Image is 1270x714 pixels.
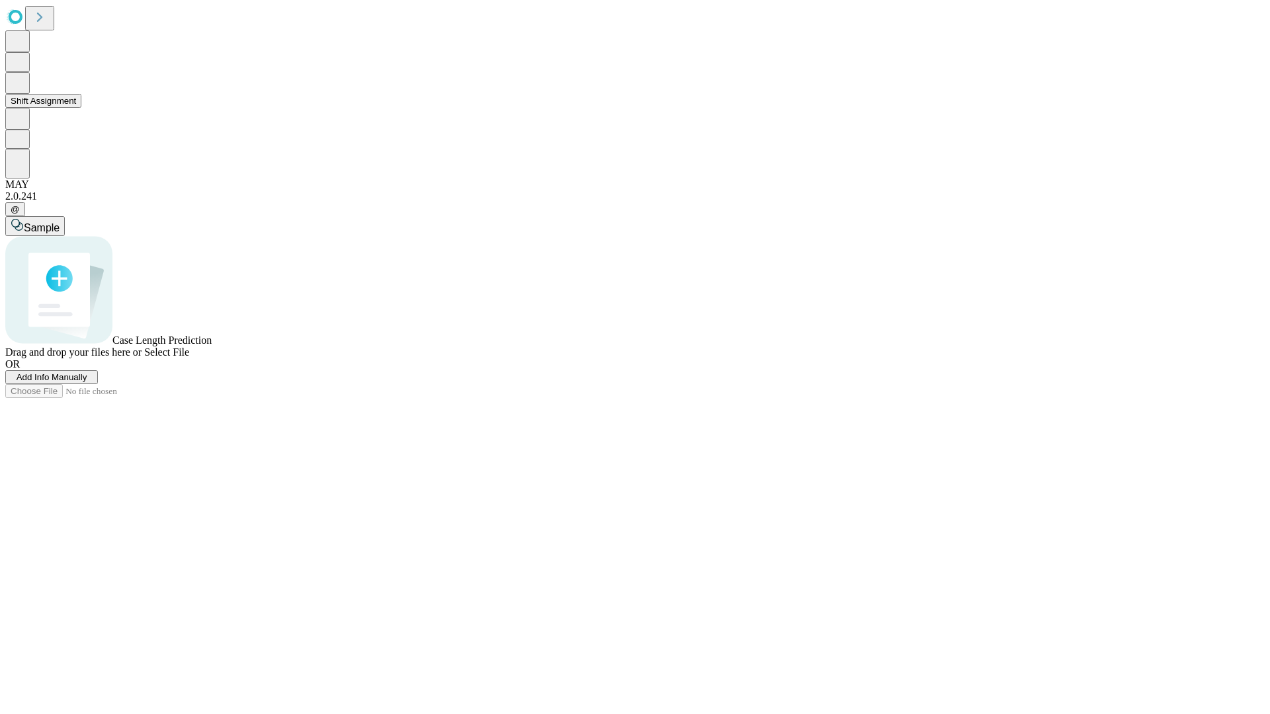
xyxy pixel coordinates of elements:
[144,346,189,358] span: Select File
[5,216,65,236] button: Sample
[5,358,20,370] span: OR
[11,204,20,214] span: @
[17,372,87,382] span: Add Info Manually
[5,94,81,108] button: Shift Assignment
[112,335,212,346] span: Case Length Prediction
[24,222,60,233] span: Sample
[5,178,1265,190] div: MAY
[5,202,25,216] button: @
[5,190,1265,202] div: 2.0.241
[5,346,142,358] span: Drag and drop your files here or
[5,370,98,384] button: Add Info Manually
